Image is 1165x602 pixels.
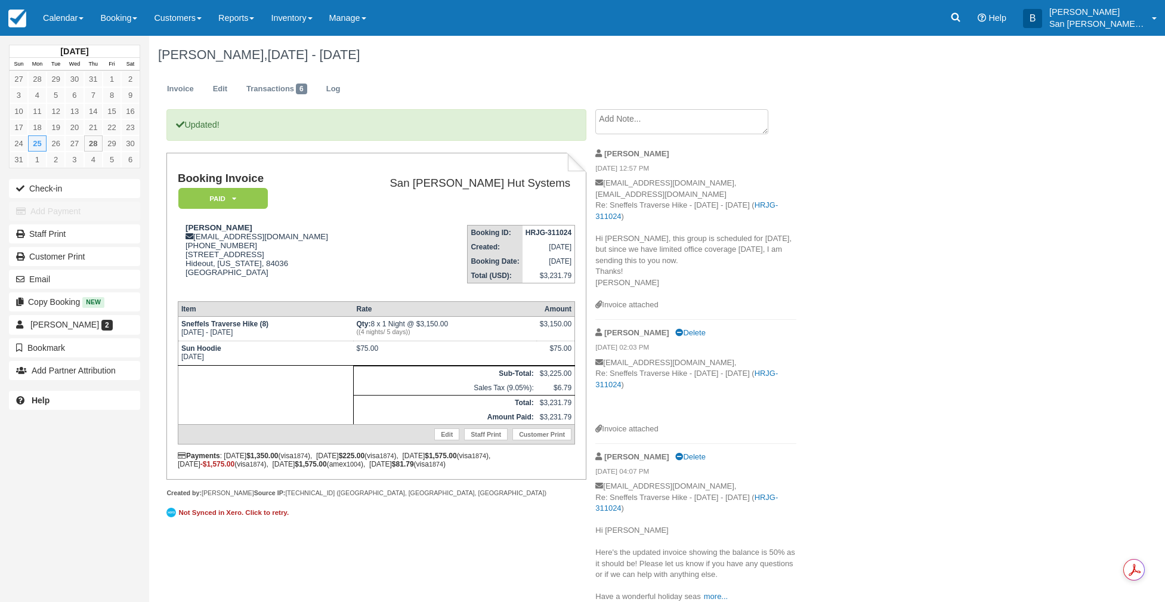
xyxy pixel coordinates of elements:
[10,135,28,152] a: 24
[178,452,220,460] strong: Payments
[65,87,84,103] a: 6
[537,366,575,381] td: $3,225.00
[47,119,65,135] a: 19
[339,452,364,460] strong: $225.00
[204,78,236,101] a: Edit
[254,489,286,496] strong: Source IP:
[354,302,537,317] th: Rate
[47,71,65,87] a: 29
[84,152,103,168] a: 4
[468,268,523,283] th: Total (USD):
[65,71,84,87] a: 30
[978,14,986,22] i: Help
[84,119,103,135] a: 21
[166,489,202,496] strong: Created by:
[103,87,121,103] a: 8
[84,103,103,119] a: 14
[47,152,65,168] a: 2
[379,452,394,459] small: 1874
[354,366,537,381] th: Sub-Total:
[9,247,140,266] a: Customer Print
[10,58,28,71] th: Sun
[28,135,47,152] a: 25
[9,315,140,334] a: [PERSON_NAME] 2
[200,460,234,468] span: -$1,575.00
[84,135,103,152] a: 28
[166,506,292,519] a: Not Synced in Xero. Click to retry.
[354,396,537,410] th: Total:
[1049,6,1145,18] p: [PERSON_NAME]
[10,103,28,119] a: 10
[178,302,353,317] th: Item
[103,152,121,168] a: 5
[9,270,140,289] button: Email
[468,240,523,254] th: Created:
[166,489,586,498] div: [PERSON_NAME] [TECHNICAL_ID] ([GEOGRAPHIC_DATA], [GEOGRAPHIC_DATA], [GEOGRAPHIC_DATA])
[523,240,575,254] td: [DATE]
[47,87,65,103] a: 5
[121,87,140,103] a: 9
[237,78,316,101] a: Transactions6
[250,461,264,468] small: 1874
[354,341,537,366] td: $75.00
[347,461,361,468] small: 1004
[103,135,121,152] a: 29
[354,410,537,425] th: Amount Paid:
[537,396,575,410] td: $3,231.79
[121,135,140,152] a: 30
[82,297,104,307] span: New
[354,317,537,341] td: 8 x 1 Night @ $3,150.00
[178,172,353,185] h1: Booking Invoice
[595,200,778,221] a: HRJG-311024
[295,460,326,468] strong: $1,575.00
[267,47,360,62] span: [DATE] - [DATE]
[595,342,796,356] em: [DATE] 02:03 PM
[523,268,575,283] td: $3,231.79
[103,103,121,119] a: 15
[246,452,278,460] strong: $1,350.00
[595,300,796,311] div: Invoice attached
[704,592,728,601] a: more...
[537,410,575,425] td: $3,231.79
[595,357,796,424] p: [EMAIL_ADDRESS][DOMAIN_NAME], Re: Sneffels Traverse Hike - [DATE] - [DATE] ( )
[425,452,456,460] strong: $1,575.00
[429,461,443,468] small: 1874
[178,188,268,209] em: Paid
[30,320,99,329] span: [PERSON_NAME]
[84,58,103,71] th: Thu
[84,71,103,87] a: 31
[84,87,103,103] a: 7
[1023,9,1042,28] div: B
[181,344,221,353] strong: Sun Hoodie
[604,328,669,337] strong: [PERSON_NAME]
[28,58,47,71] th: Mon
[10,87,28,103] a: 3
[988,13,1006,23] span: Help
[358,177,570,190] h2: San [PERSON_NAME] Hut Systems
[60,47,88,56] strong: [DATE]
[9,292,140,311] button: Copy Booking New
[47,58,65,71] th: Tue
[595,163,796,177] em: [DATE] 12:57 PM
[103,71,121,87] a: 1
[181,320,268,328] strong: Sneffels Traverse Hike (8)
[9,224,140,243] a: Staff Print
[10,152,28,168] a: 31
[675,328,705,337] a: Delete
[9,179,140,198] button: Check-in
[1049,18,1145,30] p: San [PERSON_NAME] Hut Systems
[468,225,523,240] th: Booking ID:
[595,467,796,480] em: [DATE] 04:07 PM
[65,58,84,71] th: Wed
[47,135,65,152] a: 26
[595,369,778,389] a: HRJG-311024
[357,320,371,328] strong: Qty
[121,152,140,168] a: 6
[392,460,414,468] strong: $81.79
[65,152,84,168] a: 3
[354,381,537,396] td: Sales Tax (9.05%):
[65,119,84,135] a: 20
[604,452,669,461] strong: [PERSON_NAME]
[8,10,26,27] img: checkfront-main-nav-mini-logo.png
[512,428,571,440] a: Customer Print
